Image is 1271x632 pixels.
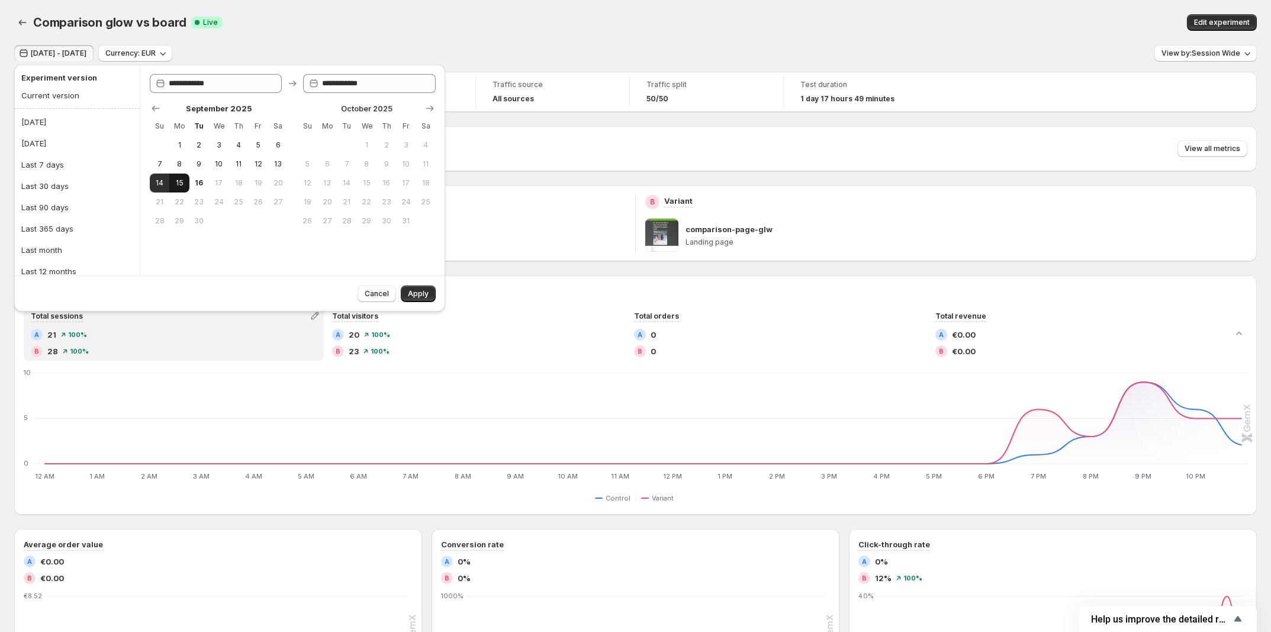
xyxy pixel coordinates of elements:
[169,193,189,211] button: Monday September 22 2025
[174,121,184,131] span: Mo
[1187,14,1257,31] button: Edit experiment
[358,285,396,302] button: Cancel
[302,216,312,226] span: 26
[194,197,204,207] span: 23
[769,472,785,480] text: 2 PM
[174,216,184,226] span: 29
[362,159,372,169] span: 8
[1135,472,1151,480] text: 9 PM
[150,193,169,211] button: Sunday September 21 2025
[24,538,103,550] h3: Average order value
[268,193,288,211] button: Saturday September 27 2025
[253,121,263,131] span: Fr
[377,211,396,230] button: Thursday October 30 2025
[24,459,28,467] text: 0
[194,216,204,226] span: 30
[381,140,391,150] span: 2
[441,538,504,550] h3: Conversion rate
[401,140,411,150] span: 3
[317,193,337,211] button: Monday October 20 2025
[821,472,837,480] text: 3 PM
[174,140,184,150] span: 1
[381,216,391,226] span: 30
[396,155,416,174] button: Friday October 10 2025
[939,331,944,338] h2: A
[1083,472,1099,480] text: 8 PM
[34,348,39,355] h2: B
[396,136,416,155] button: Friday October 3 2025
[21,159,64,171] div: Last 7 days
[174,197,184,207] span: 22
[249,136,268,155] button: Friday September 5 2025
[189,136,209,155] button: Tuesday September 2 2025
[651,329,656,341] span: 0
[18,134,136,153] button: [DATE]
[249,155,268,174] button: Friday September 12 2025
[273,178,283,188] span: 20
[21,265,76,277] div: Last 12 months
[336,348,340,355] h2: B
[169,155,189,174] button: Monday September 8 2025
[253,197,263,207] span: 26
[155,178,165,188] span: 14
[357,117,377,136] th: Wednesday
[595,491,635,505] button: Control
[1091,614,1231,625] span: Help us improve the detailed report for A/B campaigns
[952,345,976,357] span: €0.00
[952,329,976,341] span: €0.00
[155,121,165,131] span: Su
[273,121,283,131] span: Sa
[14,14,31,31] button: Back
[297,193,317,211] button: Sunday October 19 2025
[40,556,64,567] span: €0.00
[150,155,169,174] button: Sunday September 7 2025
[233,197,243,207] span: 25
[21,180,69,192] div: Last 30 days
[297,117,317,136] th: Sunday
[641,491,678,505] button: Variant
[862,558,867,565] h2: A
[362,140,372,150] span: 1
[686,223,773,235] p: comparison-page-glw
[362,197,372,207] span: 22
[611,472,629,480] text: 11 AM
[268,174,288,193] button: Saturday September 20 2025
[189,211,209,230] button: Tuesday September 30 2025
[297,174,317,193] button: Sunday October 12 2025
[193,472,210,480] text: 3 AM
[229,193,248,211] button: Thursday September 25 2025
[401,159,411,169] span: 10
[349,345,359,357] span: 23
[34,331,39,338] h2: A
[68,331,87,338] span: 100 %
[362,216,372,226] span: 29
[317,174,337,193] button: Monday October 13 2025
[194,121,204,131] span: Tu
[396,174,416,193] button: Friday October 17 2025
[377,136,396,155] button: Thursday October 2 2025
[249,174,268,193] button: Friday September 19 2025
[302,178,312,188] span: 12
[47,345,58,357] span: 28
[507,472,524,480] text: 9 AM
[150,211,169,230] button: Sunday September 28 2025
[209,193,229,211] button: Wednesday September 24 2025
[322,216,332,226] span: 27
[24,368,31,377] text: 10
[858,592,874,600] text: 40%
[381,121,391,131] span: Th
[273,140,283,150] span: 6
[24,285,1247,297] h2: Performance over time
[396,117,416,136] th: Friday
[875,572,892,584] span: 12%
[21,223,73,235] div: Last 365 days
[939,348,944,355] h2: B
[317,117,337,136] th: Monday
[253,159,263,169] span: 12
[646,79,767,105] a: Traffic split50/50
[558,472,578,480] text: 10 AM
[875,556,888,567] span: 0%
[638,331,642,338] h2: A
[189,193,209,211] button: Tuesday September 23 2025
[337,174,356,193] button: Tuesday October 14 2025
